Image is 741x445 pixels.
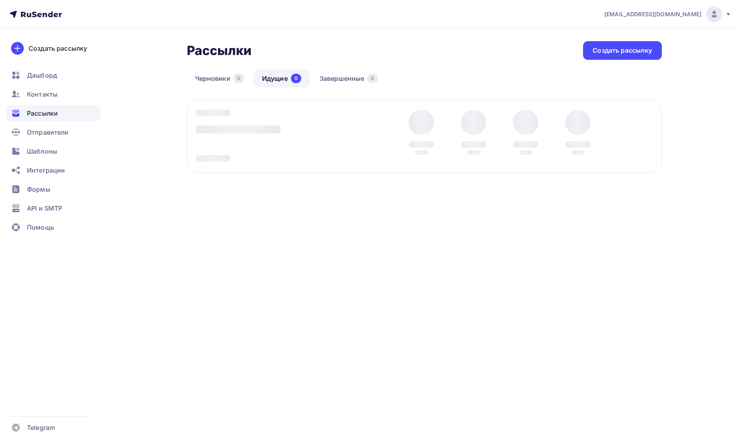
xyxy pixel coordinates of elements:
[234,74,244,83] div: 0
[27,127,69,137] span: Отправители
[593,46,652,55] div: Создать рассылку
[311,69,386,87] a: Завершенные0
[187,43,252,59] h2: Рассылки
[187,69,252,87] a: Черновики0
[6,181,101,197] a: Формы
[28,44,87,53] div: Создать рассылку
[604,6,731,22] a: [EMAIL_ADDRESS][DOMAIN_NAME]
[604,10,701,18] span: [EMAIL_ADDRESS][DOMAIN_NAME]
[254,69,310,87] a: Идущие0
[6,124,101,140] a: Отправители
[367,74,378,83] div: 0
[27,184,50,194] span: Формы
[27,203,62,213] span: API и SMTP
[27,70,57,80] span: Дашборд
[27,108,58,118] span: Рассылки
[27,89,57,99] span: Контакты
[27,423,55,432] span: Telegram
[6,105,101,121] a: Рассылки
[27,146,57,156] span: Шаблоны
[291,74,301,83] div: 0
[6,86,101,102] a: Контакты
[27,222,54,232] span: Помощь
[6,143,101,159] a: Шаблоны
[6,67,101,83] a: Дашборд
[27,165,65,175] span: Интеграции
